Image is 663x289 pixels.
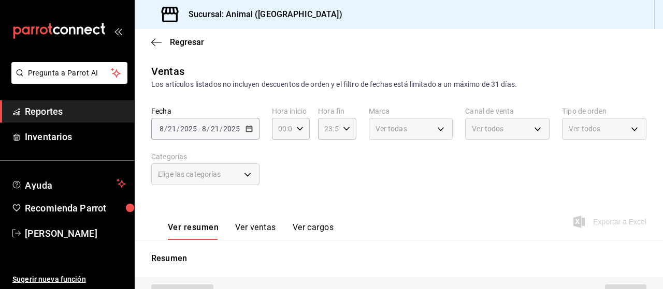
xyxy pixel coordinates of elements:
[180,8,342,21] h3: Sucursal: Animal ([GEOGRAPHIC_DATA])
[7,75,127,86] a: Pregunta a Parrot AI
[11,62,127,84] button: Pregunta a Parrot AI
[318,108,356,115] label: Hora fin
[235,222,276,240] button: Ver ventas
[207,125,210,133] span: /
[12,274,126,285] span: Sugerir nueva función
[293,222,334,240] button: Ver cargos
[562,108,646,115] label: Tipo de orden
[569,124,600,134] span: Ver todos
[465,108,550,115] label: Canal de venta
[167,125,177,133] input: --
[151,108,260,115] label: Fecha
[177,125,180,133] span: /
[151,79,646,90] div: Los artículos listados no incluyen descuentos de orden y el filtro de fechas está limitado a un m...
[25,177,112,190] span: Ayuda
[168,222,219,240] button: Ver resumen
[151,153,260,160] label: Categorías
[25,226,126,240] span: [PERSON_NAME]
[151,64,184,79] div: Ventas
[170,37,204,47] span: Regresar
[114,27,122,35] button: open_drawer_menu
[151,37,204,47] button: Regresar
[159,125,164,133] input: --
[158,169,221,179] span: Elige las categorías
[25,104,126,118] span: Reportes
[25,201,126,215] span: Recomienda Parrot
[472,124,503,134] span: Ver todos
[220,125,223,133] span: /
[180,125,197,133] input: ----
[25,130,126,144] span: Inventarios
[28,68,111,79] span: Pregunta a Parrot AI
[369,108,453,115] label: Marca
[272,108,310,115] label: Hora inicio
[210,125,220,133] input: --
[151,252,646,265] p: Resumen
[376,124,407,134] span: Ver todas
[198,125,200,133] span: -
[164,125,167,133] span: /
[201,125,207,133] input: --
[168,222,334,240] div: navigation tabs
[223,125,240,133] input: ----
